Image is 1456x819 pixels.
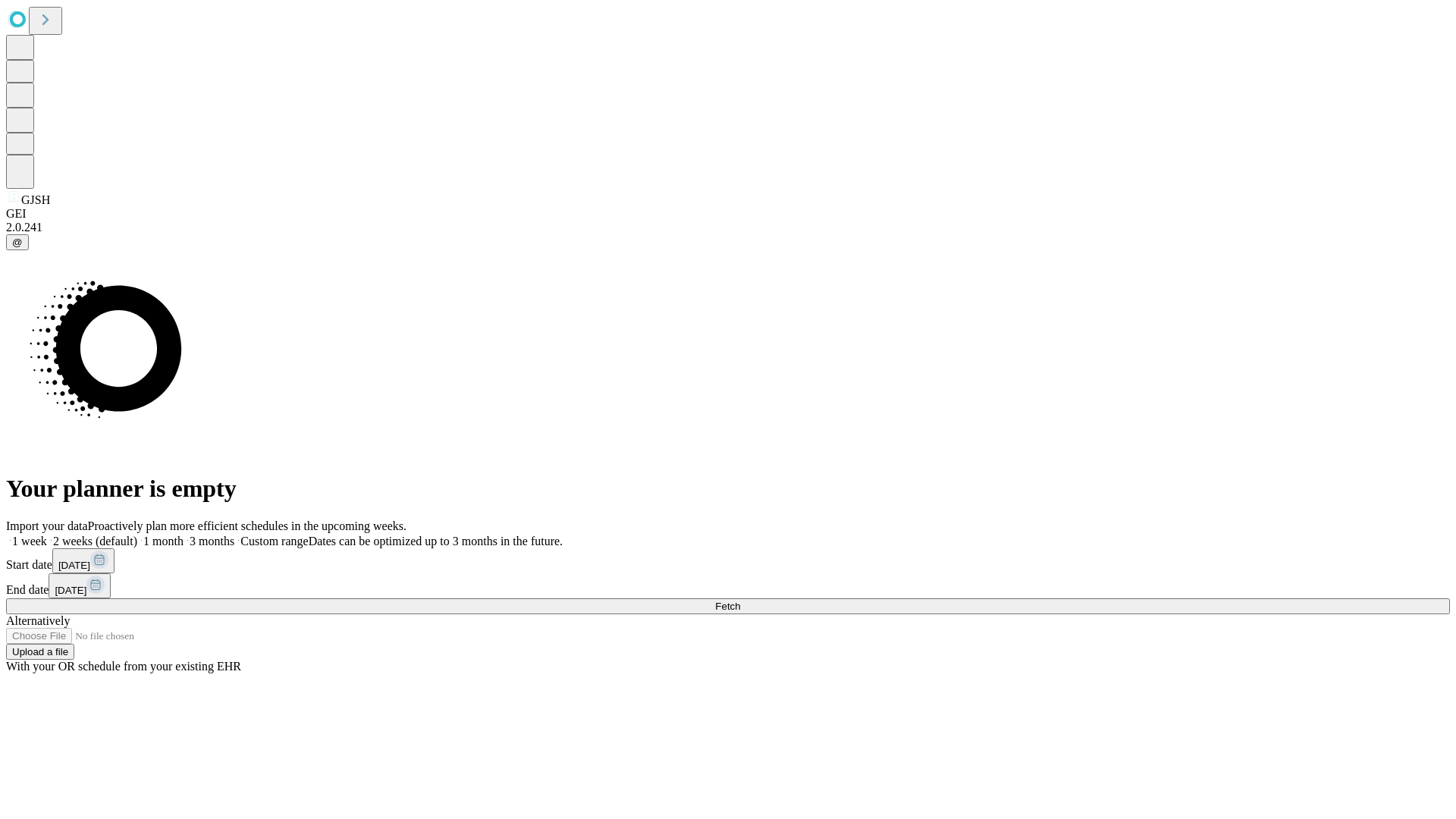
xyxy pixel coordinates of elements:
button: [DATE] [49,573,111,598]
span: Alternatively [6,614,70,627]
span: 3 months [190,535,234,548]
div: End date [6,573,1450,598]
button: Upload a file [6,644,74,660]
span: Custom range [240,535,308,548]
span: With your OR schedule from your existing EHR [6,660,241,673]
span: 1 week [12,535,47,548]
div: Start date [6,548,1450,573]
button: @ [6,234,29,250]
div: GEI [6,207,1450,221]
button: Fetch [6,598,1450,614]
span: Fetch [715,601,740,612]
span: GJSH [21,193,50,206]
span: Import your data [6,519,88,532]
span: Proactively plan more efficient schedules in the upcoming weeks. [88,519,406,532]
span: 2 weeks (default) [53,535,137,548]
span: Dates can be optimized up to 3 months in the future. [309,535,563,548]
div: 2.0.241 [6,221,1450,234]
span: [DATE] [58,560,90,571]
h1: Your planner is empty [6,475,1450,503]
span: @ [12,237,23,248]
button: [DATE] [52,548,115,573]
span: [DATE] [55,585,86,596]
span: 1 month [143,535,184,548]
